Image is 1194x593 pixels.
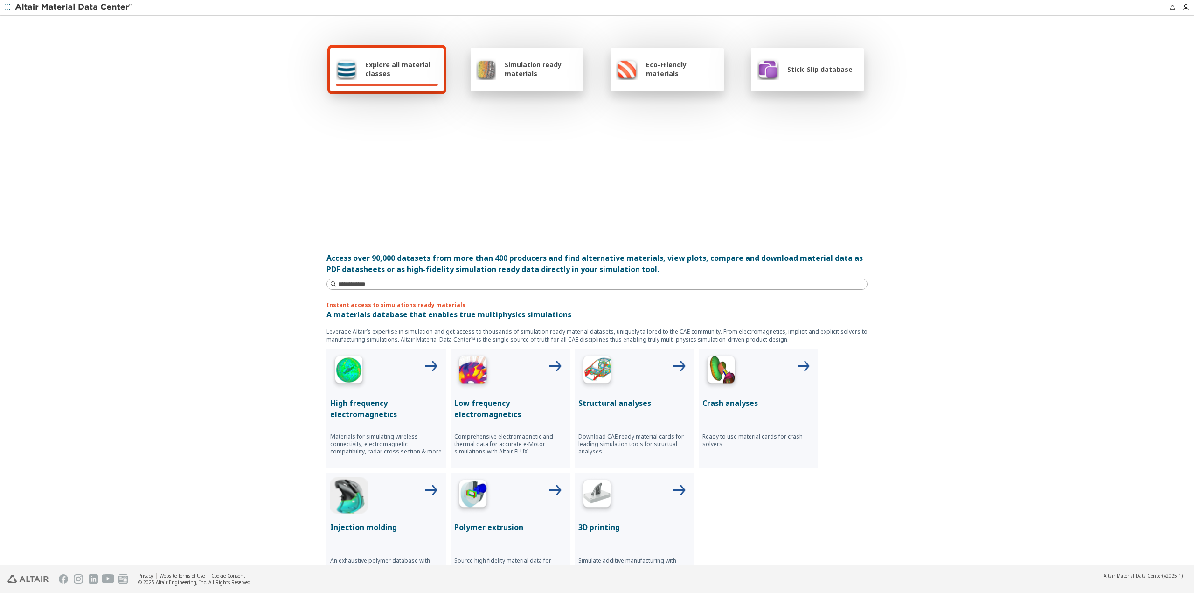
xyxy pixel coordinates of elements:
[454,522,566,533] p: Polymer extrusion
[330,353,368,390] img: High Frequency Icon
[575,473,694,593] button: 3D Printing Icon3D printingSimulate additive manufacturing with accurate data for commercially av...
[454,477,492,514] img: Polymer Extrusion Icon
[330,477,368,514] img: Injection Molding Icon
[616,58,638,80] img: Eco-Friendly materials
[787,65,853,74] span: Stick-Slip database
[330,522,442,533] p: Injection molding
[326,252,868,275] div: Access over 90,000 datasets from more than 400 producers and find alternative materials, view plo...
[505,60,578,78] span: Simulation ready materials
[757,58,779,80] img: Stick-Slip database
[699,349,818,468] button: Crash Analyses IconCrash analysesReady to use material cards for crash solvers
[1104,572,1162,579] span: Altair Material Data Center
[336,58,357,80] img: Explore all material classes
[326,473,446,593] button: Injection Molding IconInjection moldingAn exhaustive polymer database with simulation ready data ...
[211,572,245,579] a: Cookie Consent
[160,572,205,579] a: Website Terms of Use
[702,398,814,409] p: Crash analyses
[138,572,153,579] a: Privacy
[578,477,616,514] img: 3D Printing Icon
[451,473,570,593] button: Polymer Extrusion IconPolymer extrusionSource high fidelity material data for simulating polymer ...
[7,575,49,583] img: Altair Engineering
[578,433,690,455] p: Download CAE ready material cards for leading simulation tools for structual analyses
[702,433,814,448] p: Ready to use material cards for crash solvers
[578,398,690,409] p: Structural analyses
[476,58,496,80] img: Simulation ready materials
[451,349,570,468] button: Low Frequency IconLow frequency electromagneticsComprehensive electromagnetic and thermal data fo...
[578,557,690,579] p: Simulate additive manufacturing with accurate data for commercially available materials
[702,353,740,390] img: Crash Analyses Icon
[578,522,690,533] p: 3D printing
[326,349,446,468] button: High Frequency IconHigh frequency electromagneticsMaterials for simulating wireless connectivity,...
[330,433,442,455] p: Materials for simulating wireless connectivity, electromagnetic compatibility, radar cross sectio...
[326,309,868,320] p: A materials database that enables true multiphysics simulations
[454,433,566,455] p: Comprehensive electromagnetic and thermal data for accurate e-Motor simulations with Altair FLUX
[330,398,442,420] p: High frequency electromagnetics
[138,579,252,586] div: © 2025 Altair Engineering, Inc. All Rights Reserved.
[454,398,566,420] p: Low frequency electromagnetics
[326,328,868,343] p: Leverage Altair’s expertise in simulation and get access to thousands of simulation ready materia...
[326,301,868,309] p: Instant access to simulations ready materials
[575,349,694,468] button: Structural Analyses IconStructural analysesDownload CAE ready material cards for leading simulati...
[15,3,134,12] img: Altair Material Data Center
[365,60,438,78] span: Explore all material classes
[646,60,718,78] span: Eco-Friendly materials
[578,353,616,390] img: Structural Analyses Icon
[1104,572,1183,579] div: (v2025.1)
[454,353,492,390] img: Low Frequency Icon
[454,557,566,572] p: Source high fidelity material data for simulating polymer extrusion process
[330,557,442,579] p: An exhaustive polymer database with simulation ready data for injection molding from leading mate...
